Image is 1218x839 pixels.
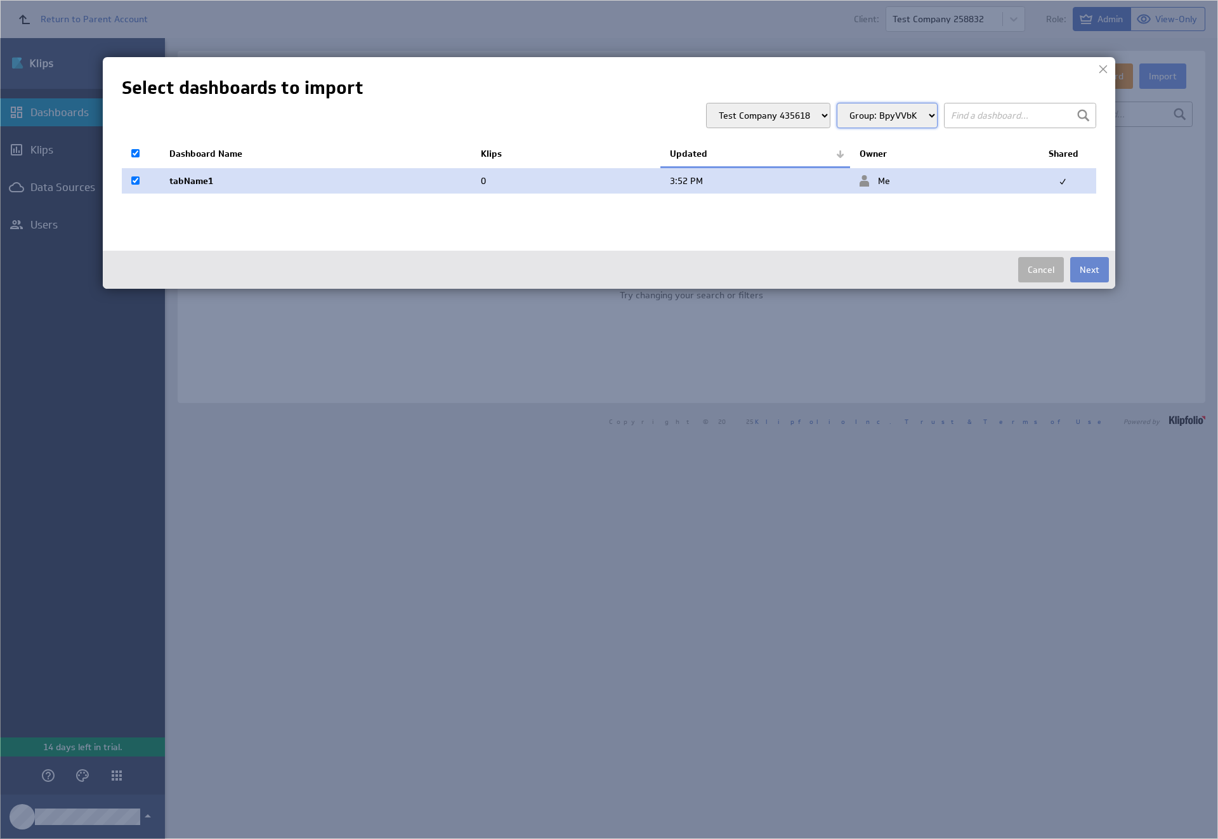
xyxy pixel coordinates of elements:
button: Cancel [1018,257,1064,282]
td: 0 [471,168,660,194]
input: Find a dashboard... [944,103,1096,128]
th: Dashboard Name [160,141,471,168]
th: Shared [1039,141,1096,168]
h1: Select dashboards to import [122,76,1096,100]
th: Klips [471,141,660,168]
th: Updated [660,141,849,168]
span: Me [860,175,890,187]
button: Next [1070,257,1109,282]
th: Owner [850,141,1039,168]
span: Oct 6, 2025 3:52 PM [670,175,703,187]
td: tabName1 [160,168,471,194]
